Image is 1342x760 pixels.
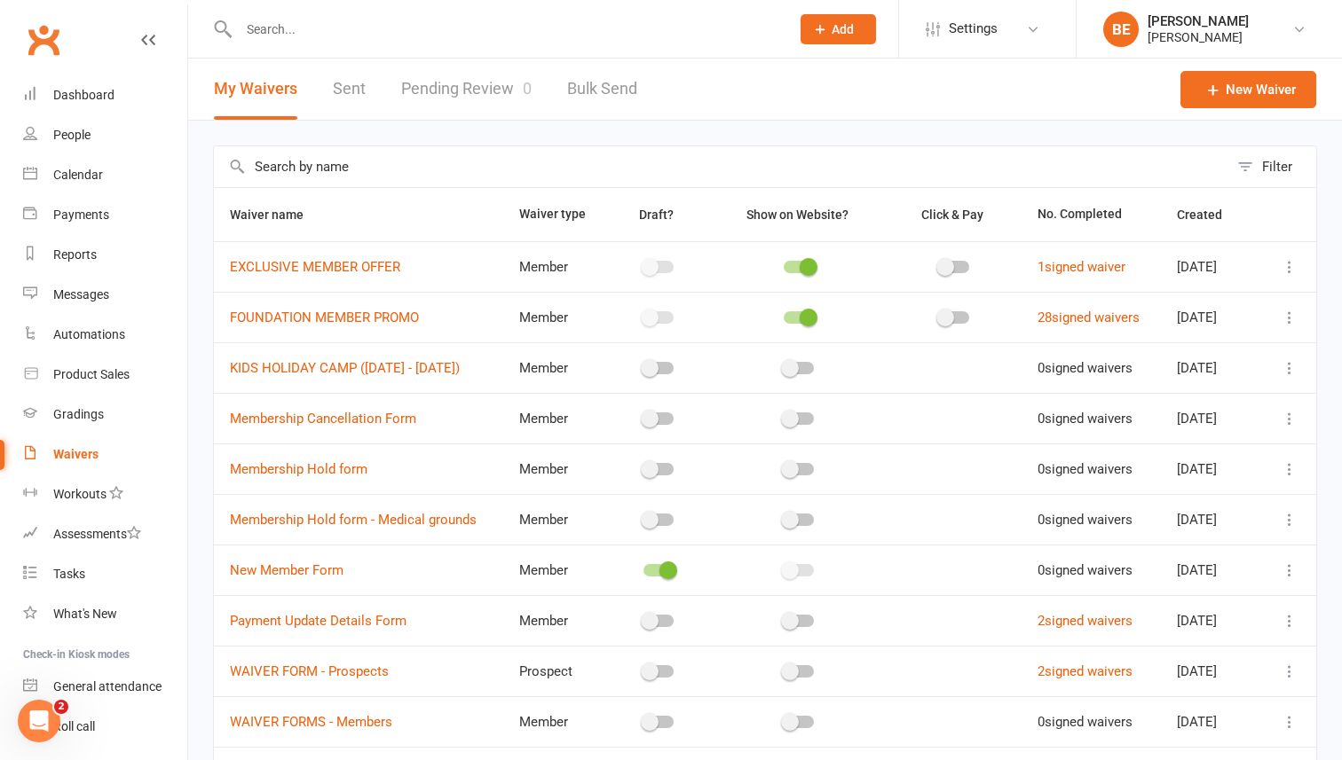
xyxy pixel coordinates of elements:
th: Waiver type [503,188,605,241]
a: Roll call [23,707,187,747]
td: Member [503,494,605,545]
span: Click & Pay [921,208,983,222]
div: People [53,128,91,142]
div: Payments [53,208,109,222]
a: Clubworx [21,18,66,62]
button: Add [801,14,876,44]
iframe: Intercom live chat [18,700,60,742]
a: Membership Hold form [230,461,367,477]
div: What's New [53,607,117,621]
td: Member [503,292,605,342]
span: Draft? [639,208,674,222]
td: [DATE] [1161,292,1261,342]
td: [DATE] [1161,494,1261,545]
span: Show on Website? [746,208,849,222]
td: Member [503,342,605,393]
div: Tasks [53,567,85,581]
button: Waiver name [230,204,323,225]
a: Waivers [23,435,187,474]
td: Member [503,696,605,747]
div: Dashboard [53,88,114,102]
input: Search... [233,17,778,42]
span: Waiver name [230,208,323,222]
td: [DATE] [1161,241,1261,292]
span: 0 [523,79,532,98]
a: General attendance kiosk mode [23,667,187,707]
a: Calendar [23,155,187,195]
button: Show on Website? [730,204,868,225]
a: Product Sales [23,355,187,395]
div: [PERSON_NAME] [1148,29,1249,45]
div: Automations [53,327,125,341]
input: Search by name [214,146,1228,187]
div: Gradings [53,407,104,421]
span: 2 [54,700,68,714]
a: 2signed waivers [1038,663,1133,679]
td: Member [503,393,605,443]
span: 0 signed waivers [1038,360,1133,376]
a: Reports [23,235,187,275]
a: What's New [23,594,187,634]
td: [DATE] [1161,595,1261,646]
div: General attendance [53,679,162,693]
td: Prospect [503,646,605,696]
td: Member [503,595,605,646]
div: Assessments [53,527,141,541]
a: FOUNDATION MEMBER PROMO [230,309,419,325]
span: 0 signed waivers [1038,562,1133,578]
a: Workouts [23,474,187,514]
a: Messages [23,275,187,315]
span: Add [832,22,854,36]
td: Member [503,241,605,292]
div: [PERSON_NAME] [1148,13,1249,29]
a: EXCLUSIVE MEMBER OFFER [230,259,400,275]
a: Automations [23,315,187,355]
span: 0 signed waivers [1038,512,1133,528]
span: Settings [949,9,998,49]
button: Draft? [623,204,693,225]
td: [DATE] [1161,646,1261,696]
a: 1signed waiver [1038,259,1125,275]
div: Calendar [53,168,103,182]
div: Filter [1262,156,1292,177]
th: No. Completed [1022,188,1161,241]
button: Filter [1228,146,1316,187]
a: 28signed waivers [1038,309,1140,325]
div: Product Sales [53,367,130,381]
a: Pending Review0 [401,59,532,120]
a: Dashboard [23,75,187,115]
span: 0 signed waivers [1038,411,1133,427]
td: Member [503,443,605,494]
a: WAIVER FORMS - Members [230,714,392,730]
a: New Waiver [1180,71,1316,108]
a: Gradings [23,395,187,435]
div: BE [1103,12,1139,47]
a: Payment Update Details Form [230,613,407,629]
span: 0 signed waivers [1038,714,1133,730]
a: Assessments [23,514,187,554]
a: Sent [333,59,366,120]
a: New Member Form [230,562,343,578]
a: Bulk Send [567,59,637,120]
td: [DATE] [1161,696,1261,747]
a: WAIVER FORM - Prospects [230,663,389,679]
div: Workouts [53,487,107,501]
a: Payments [23,195,187,235]
a: Membership Cancellation Form [230,411,416,427]
td: [DATE] [1161,545,1261,595]
button: My Waivers [214,59,297,120]
a: Tasks [23,554,187,594]
span: 0 signed waivers [1038,461,1133,477]
span: Created [1177,208,1242,222]
a: 2signed waivers [1038,613,1133,629]
td: [DATE] [1161,443,1261,494]
div: Waivers [53,447,99,461]
td: [DATE] [1161,393,1261,443]
a: Membership Hold form - Medical grounds [230,512,477,528]
button: Click & Pay [905,204,1003,225]
div: Roll call [53,719,95,733]
div: Reports [53,247,97,262]
div: Messages [53,287,109,302]
td: Member [503,545,605,595]
a: KIDS HOLIDAY CAMP ([DATE] - [DATE]) [230,360,460,376]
